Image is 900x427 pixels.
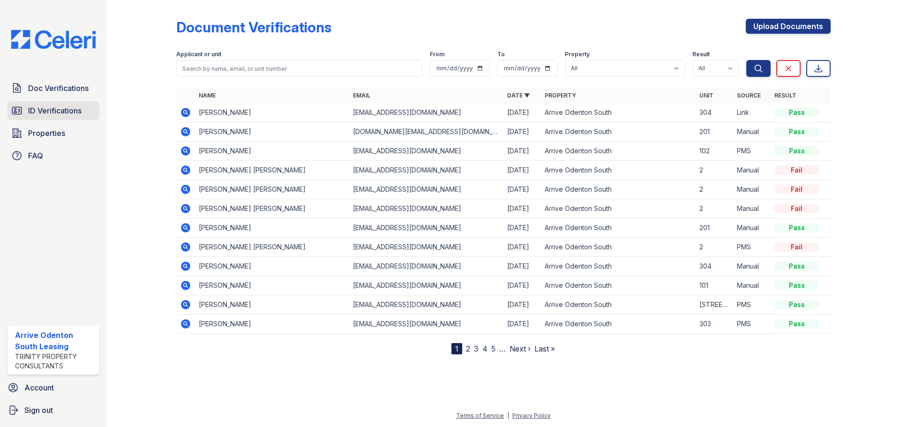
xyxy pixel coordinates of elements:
div: Pass [774,223,819,232]
td: PMS [733,315,771,334]
a: Last » [534,344,555,353]
td: [PERSON_NAME] [195,103,349,122]
a: Name [199,92,216,99]
label: Applicant or unit [176,51,221,58]
td: [DATE] [503,103,541,122]
td: [EMAIL_ADDRESS][DOMAIN_NAME] [349,276,503,295]
td: [EMAIL_ADDRESS][DOMAIN_NAME] [349,218,503,238]
td: Arrive Odenton South [541,180,695,199]
div: Pass [774,146,819,156]
td: Manual [733,180,771,199]
a: Result [774,92,796,99]
input: Search by name, email, or unit number [176,60,422,77]
td: Arrive Odenton South [541,295,695,315]
td: PMS [733,295,771,315]
td: 201 [696,122,733,142]
a: 4 [482,344,487,353]
td: Manual [733,161,771,180]
td: [EMAIL_ADDRESS][DOMAIN_NAME] [349,315,503,334]
td: [PERSON_NAME] [195,276,349,295]
div: Pass [774,300,819,309]
a: 3 [474,344,479,353]
label: From [430,51,444,58]
td: [EMAIL_ADDRESS][DOMAIN_NAME] [349,295,503,315]
div: Arrive Odenton South Leasing [15,330,96,352]
td: Link [733,103,771,122]
td: 304 [696,103,733,122]
span: Properties [28,127,65,139]
a: Source [737,92,761,99]
td: [PERSON_NAME] [195,295,349,315]
td: [EMAIL_ADDRESS][DOMAIN_NAME] [349,257,503,276]
td: [DATE] [503,180,541,199]
td: Arrive Odenton South [541,315,695,334]
span: Account [24,382,54,393]
td: [EMAIL_ADDRESS][DOMAIN_NAME] [349,161,503,180]
td: 102 [696,142,733,161]
td: Arrive Odenton South [541,122,695,142]
td: [PERSON_NAME] [PERSON_NAME] [195,238,349,257]
td: [EMAIL_ADDRESS][DOMAIN_NAME] [349,238,503,257]
td: Manual [733,218,771,238]
a: Upload Documents [746,19,831,34]
a: Date ▼ [507,92,530,99]
div: Fail [774,185,819,194]
label: Property [565,51,590,58]
a: Sign out [4,401,103,420]
span: FAQ [28,150,43,161]
td: [DATE] [503,199,541,218]
div: Pass [774,319,819,329]
td: Arrive Odenton South [541,142,695,161]
td: 303 [696,315,733,334]
td: [DATE] [503,142,541,161]
span: Doc Verifications [28,82,89,94]
td: 2 [696,180,733,199]
a: Unit [699,92,713,99]
span: … [499,343,506,354]
div: Fail [774,204,819,213]
td: PMS [733,142,771,161]
td: [PERSON_NAME] [PERSON_NAME] [195,180,349,199]
div: Pass [774,262,819,271]
td: [PERSON_NAME] [195,142,349,161]
td: [PERSON_NAME] [195,218,349,238]
td: Arrive Odenton South [541,103,695,122]
td: [EMAIL_ADDRESS][DOMAIN_NAME] [349,142,503,161]
div: Pass [774,127,819,136]
td: Manual [733,122,771,142]
a: Email [353,92,370,99]
td: 2 [696,238,733,257]
a: 5 [491,344,495,353]
div: Fail [774,242,819,252]
div: | [507,412,509,419]
a: Doc Verifications [7,79,99,97]
a: Privacy Policy [512,412,551,419]
td: [EMAIL_ADDRESS][DOMAIN_NAME] [349,180,503,199]
a: Properties [7,124,99,142]
td: [EMAIL_ADDRESS][DOMAIN_NAME] [349,103,503,122]
div: Pass [774,108,819,117]
td: Arrive Odenton South [541,238,695,257]
td: PMS [733,238,771,257]
td: [DOMAIN_NAME][EMAIL_ADDRESS][DOMAIN_NAME] [349,122,503,142]
td: [DATE] [503,218,541,238]
td: [STREET_ADDRESS] [696,295,733,315]
td: 2 [696,199,733,218]
a: Property [545,92,576,99]
span: Sign out [24,405,53,416]
div: 1 [451,343,462,354]
img: CE_Logo_Blue-a8612792a0a2168367f1c8372b55b34899dd931a85d93a1a3d3e32e68fde9ad4.png [4,30,103,49]
td: 304 [696,257,733,276]
td: Manual [733,257,771,276]
a: Next › [510,344,531,353]
a: 2 [466,344,470,353]
a: Account [4,378,103,397]
td: [DATE] [503,238,541,257]
td: Arrive Odenton South [541,199,695,218]
div: Document Verifications [176,19,331,36]
td: [EMAIL_ADDRESS][DOMAIN_NAME] [349,199,503,218]
td: Arrive Odenton South [541,218,695,238]
td: [DATE] [503,295,541,315]
div: Pass [774,281,819,290]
